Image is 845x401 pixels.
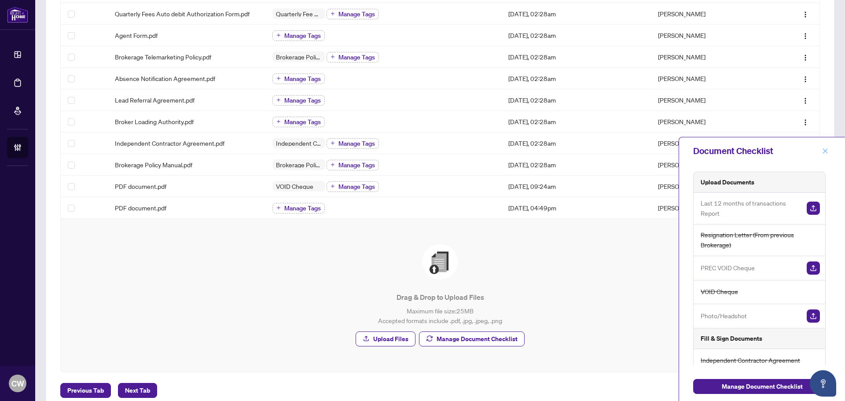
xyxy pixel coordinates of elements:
[701,311,747,321] span: Photo/Headshot
[327,181,379,192] button: Manage Tags
[693,144,819,158] div: Document Checklist
[701,198,800,219] span: Last 12 months of transactions Report
[802,54,809,61] img: Logo
[338,54,375,60] span: Manage Tags
[807,309,820,323] img: Upload Document
[284,76,321,82] span: Manage Tags
[338,184,375,190] span: Manage Tags
[272,203,325,213] button: Manage Tags
[272,11,325,17] span: Quarterly Fee Auto-Debit Authorization
[501,132,651,154] td: [DATE], 02:28am
[272,183,317,189] span: VOID Cheque
[115,160,192,169] span: Brokerage Policy Manual.pdf
[701,355,800,365] span: Independent Contractor Agreement
[284,119,321,125] span: Manage Tags
[501,89,651,111] td: [DATE], 02:28am
[437,332,518,346] span: Manage Document Checklist
[115,138,224,148] span: Independent Contractor Agreement.pdf
[327,52,379,63] button: Manage Tags
[802,97,809,104] img: Logo
[651,46,769,68] td: [PERSON_NAME]
[356,331,415,346] button: Upload Files
[284,33,321,39] span: Manage Tags
[651,176,769,197] td: [PERSON_NAME]
[501,154,651,176] td: [DATE], 02:28am
[651,111,769,132] td: [PERSON_NAME]
[798,28,812,42] button: Logo
[422,244,458,280] img: File Upload
[501,68,651,89] td: [DATE], 02:28am
[807,202,820,215] img: Upload Document
[802,33,809,40] img: Logo
[798,114,812,129] button: Logo
[501,111,651,132] td: [DATE], 02:28am
[802,119,809,126] img: Logo
[272,117,325,127] button: Manage Tags
[71,229,809,361] span: File UploadDrag & Drop to Upload FilesMaximum file size:25MBAccepted formats include .pdf, .jpg, ...
[651,197,769,219] td: [PERSON_NAME]
[701,334,762,343] h5: Fill & Sign Documents
[701,177,754,187] h5: Upload Documents
[338,11,375,17] span: Manage Tags
[802,76,809,83] img: Logo
[272,74,325,84] button: Manage Tags
[331,184,335,188] span: plus
[118,383,157,398] button: Next Tab
[822,148,828,154] span: close
[501,176,651,197] td: [DATE], 09:24am
[722,379,803,394] span: Manage Document Checklist
[78,292,802,302] p: Drag & Drop to Upload Files
[802,11,809,18] img: Logo
[276,206,281,210] span: plus
[810,370,836,397] button: Open asap
[115,203,166,213] span: PDF document.pdf
[60,383,111,398] button: Previous Tab
[331,141,335,145] span: plus
[338,140,375,147] span: Manage Tags
[272,30,325,41] button: Manage Tags
[798,93,812,107] button: Logo
[272,95,325,106] button: Manage Tags
[115,52,211,62] span: Brokerage Telemarketing Policy.pdf
[501,46,651,68] td: [DATE], 02:28am
[284,205,321,211] span: Manage Tags
[327,138,379,149] button: Manage Tags
[501,25,651,46] td: [DATE], 02:28am
[276,98,281,102] span: plus
[78,306,802,325] p: Maximum file size: 25 MB Accepted formats include .pdf, .jpg, .jpeg, .png
[272,140,325,146] span: Independent Contractor Agreement
[331,11,335,16] span: plus
[651,132,769,154] td: [PERSON_NAME]
[11,377,24,390] span: CW
[501,197,651,219] td: [DATE], 04:49pm
[419,331,525,346] button: Manage Document Checklist
[651,68,769,89] td: [PERSON_NAME]
[67,383,104,397] span: Previous Tab
[807,261,820,275] img: Upload Document
[331,55,335,59] span: plus
[115,9,250,18] span: Quarterly Fees Auto debit Authorization Form.pdf
[651,154,769,176] td: [PERSON_NAME]
[115,74,215,83] span: Absence Notification Agreement.pdf
[276,33,281,37] span: plus
[276,76,281,81] span: plus
[115,117,194,126] span: Broker Loading Authority.pdf
[272,54,325,60] span: Brokerage Policy Manual
[115,95,195,105] span: Lead Referral Agreement.pdf
[798,136,812,150] button: Logo
[115,30,158,40] span: Agent Form.pdf
[798,71,812,85] button: Logo
[701,230,820,250] span: Resignation Letter (From previous Brokerage)
[125,383,150,397] span: Next Tab
[331,162,335,167] span: plus
[651,3,769,25] td: [PERSON_NAME]
[798,50,812,64] button: Logo
[7,7,28,23] img: logo
[701,263,755,273] span: PREC VOID Cheque
[651,25,769,46] td: [PERSON_NAME]
[284,97,321,103] span: Manage Tags
[327,9,379,19] button: Manage Tags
